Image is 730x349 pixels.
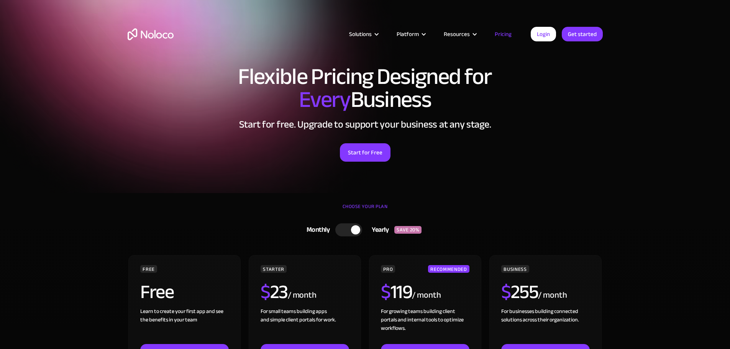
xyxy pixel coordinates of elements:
[387,29,434,39] div: Platform
[261,274,270,310] span: $
[562,27,603,41] a: Get started
[485,29,521,39] a: Pricing
[349,29,372,39] div: Solutions
[444,29,470,39] div: Resources
[299,78,351,121] span: Every
[412,289,441,301] div: / month
[340,143,390,162] a: Start for Free
[381,274,390,310] span: $
[394,226,422,234] div: SAVE 20%
[538,289,567,301] div: / month
[128,28,174,40] a: home
[501,265,529,273] div: BUSINESS
[261,307,349,344] div: For small teams building apps and simple client portals for work. ‍
[128,119,603,130] h2: Start for free. Upgrade to support your business at any stage.
[140,307,228,344] div: Learn to create your first app and see the benefits in your team ‍
[128,201,603,220] div: CHOOSE YOUR PLAN
[140,265,157,273] div: FREE
[381,282,412,301] h2: 119
[297,224,336,236] div: Monthly
[261,265,286,273] div: STARTER
[531,27,556,41] a: Login
[140,282,174,301] h2: Free
[397,29,419,39] div: Platform
[288,289,317,301] div: / month
[128,65,603,111] h1: Flexible Pricing Designed for Business
[501,282,538,301] h2: 255
[340,29,387,39] div: Solutions
[261,282,288,301] h2: 23
[428,265,469,273] div: RECOMMENDED
[362,224,394,236] div: Yearly
[501,274,511,310] span: $
[381,265,395,273] div: PRO
[434,29,485,39] div: Resources
[501,307,589,344] div: For businesses building connected solutions across their organization. ‍
[381,307,469,344] div: For growing teams building client portals and internal tools to optimize workflows.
